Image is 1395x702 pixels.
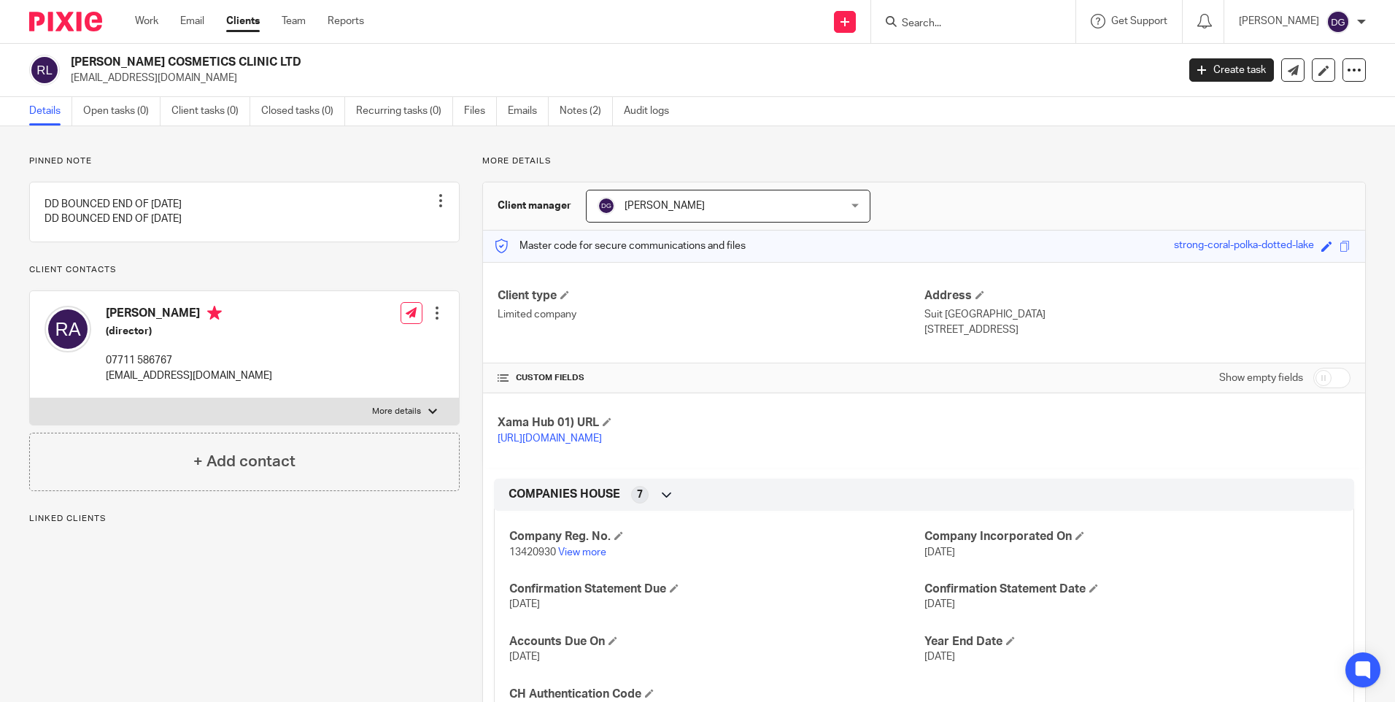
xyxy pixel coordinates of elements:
[1326,10,1350,34] img: svg%3E
[924,529,1339,544] h4: Company Incorporated On
[924,547,955,558] span: [DATE]
[924,634,1339,649] h4: Year End Date
[171,97,250,126] a: Client tasks (0)
[509,687,924,702] h4: CH Authentication Code
[29,97,72,126] a: Details
[625,201,705,211] span: [PERSON_NAME]
[1189,58,1274,82] a: Create task
[207,306,222,320] i: Primary
[106,369,272,383] p: [EMAIL_ADDRESS][DOMAIN_NAME]
[464,97,497,126] a: Files
[924,288,1350,304] h4: Address
[560,97,613,126] a: Notes (2)
[226,14,260,28] a: Clients
[29,55,60,85] img: svg%3E
[509,634,924,649] h4: Accounts Due On
[29,12,102,31] img: Pixie
[494,239,746,253] p: Master code for secure communications and files
[106,353,272,368] p: 07711 586767
[45,306,91,352] img: svg%3E
[558,547,606,558] a: View more
[498,307,924,322] p: Limited company
[482,155,1366,167] p: More details
[924,599,955,609] span: [DATE]
[106,306,272,324] h4: [PERSON_NAME]
[29,513,460,525] p: Linked clients
[924,582,1339,597] h4: Confirmation Statement Date
[509,487,620,502] span: COMPANIES HOUSE
[29,264,460,276] p: Client contacts
[1174,238,1314,255] div: strong-coral-polka-dotted-lake
[498,288,924,304] h4: Client type
[637,487,643,502] span: 7
[498,433,602,444] a: [URL][DOMAIN_NAME]
[193,450,295,473] h4: + Add contact
[924,307,1350,322] p: Suit [GEOGRAPHIC_DATA]
[83,97,161,126] a: Open tasks (0)
[498,415,924,431] h4: Xama Hub 01) URL
[924,652,955,662] span: [DATE]
[372,406,421,417] p: More details
[29,155,460,167] p: Pinned note
[498,198,571,213] h3: Client manager
[509,547,556,558] span: 13420930
[282,14,306,28] a: Team
[180,14,204,28] a: Email
[356,97,453,126] a: Recurring tasks (0)
[1111,16,1167,26] span: Get Support
[509,652,540,662] span: [DATE]
[509,599,540,609] span: [DATE]
[900,18,1032,31] input: Search
[135,14,158,28] a: Work
[71,55,948,70] h2: [PERSON_NAME] COSMETICS CLINIC LTD
[509,582,924,597] h4: Confirmation Statement Due
[71,71,1167,85] p: [EMAIL_ADDRESS][DOMAIN_NAME]
[1219,371,1303,385] label: Show empty fields
[624,97,680,126] a: Audit logs
[1239,14,1319,28] p: [PERSON_NAME]
[498,372,924,384] h4: CUSTOM FIELDS
[106,324,272,339] h5: (director)
[328,14,364,28] a: Reports
[508,97,549,126] a: Emails
[509,529,924,544] h4: Company Reg. No.
[261,97,345,126] a: Closed tasks (0)
[598,197,615,215] img: svg%3E
[924,323,1350,337] p: [STREET_ADDRESS]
